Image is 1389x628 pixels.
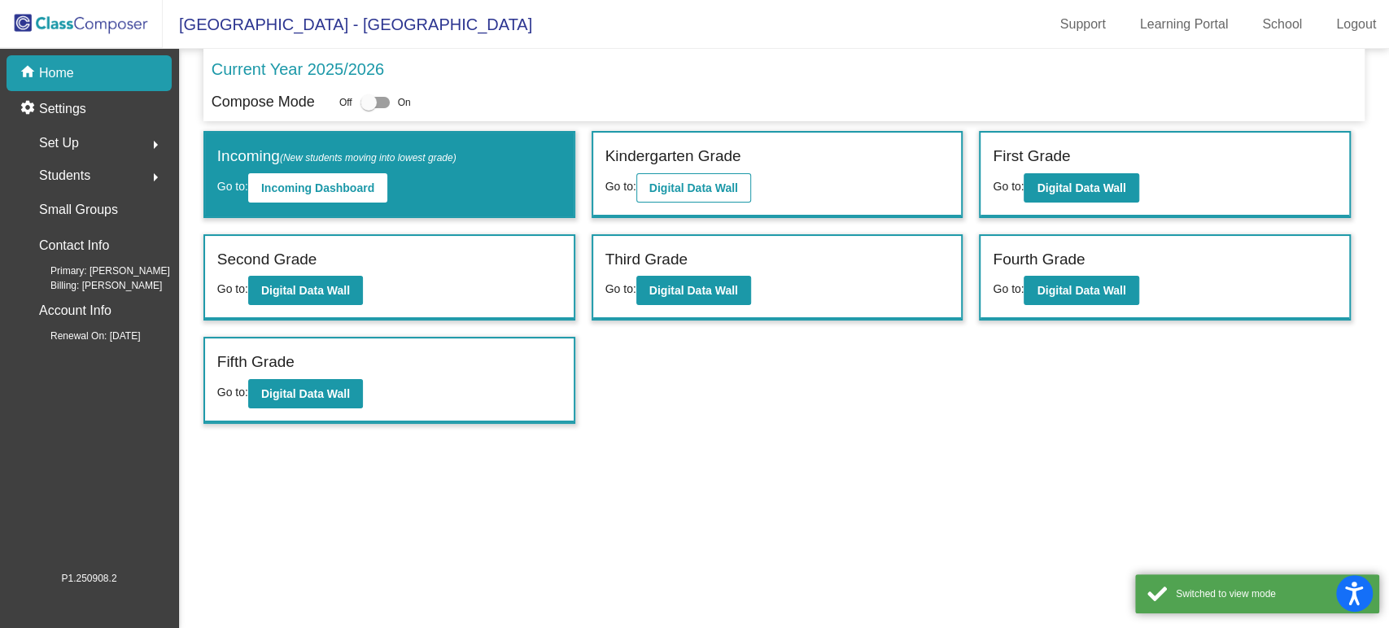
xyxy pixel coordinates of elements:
[212,57,384,81] p: Current Year 2025/2026
[212,91,315,113] p: Compose Mode
[1249,11,1315,37] a: School
[993,282,1024,295] span: Go to:
[1024,276,1138,305] button: Digital Data Wall
[217,282,248,295] span: Go to:
[217,180,248,193] span: Go to:
[39,198,118,221] p: Small Groups
[39,99,86,119] p: Settings
[1037,284,1125,297] b: Digital Data Wall
[39,63,74,83] p: Home
[261,181,374,194] b: Incoming Dashboard
[24,329,140,343] span: Renewal On: [DATE]
[605,145,741,168] label: Kindergarten Grade
[339,95,352,110] span: Off
[248,276,363,305] button: Digital Data Wall
[1127,11,1242,37] a: Learning Portal
[217,386,248,399] span: Go to:
[280,152,456,164] span: (New students moving into lowest grade)
[261,387,350,400] b: Digital Data Wall
[993,145,1070,168] label: First Grade
[248,379,363,408] button: Digital Data Wall
[24,264,170,278] span: Primary: [PERSON_NAME]
[1323,11,1389,37] a: Logout
[993,248,1085,272] label: Fourth Grade
[146,168,165,187] mat-icon: arrow_right
[605,282,636,295] span: Go to:
[1024,173,1138,203] button: Digital Data Wall
[605,248,688,272] label: Third Grade
[1176,587,1367,601] div: Switched to view mode
[993,180,1024,193] span: Go to:
[39,164,90,187] span: Students
[217,351,295,374] label: Fifth Grade
[248,173,387,203] button: Incoming Dashboard
[146,135,165,155] mat-icon: arrow_right
[39,299,111,322] p: Account Info
[605,180,636,193] span: Go to:
[649,284,738,297] b: Digital Data Wall
[261,284,350,297] b: Digital Data Wall
[217,145,456,168] label: Incoming
[636,276,751,305] button: Digital Data Wall
[39,132,79,155] span: Set Up
[20,63,39,83] mat-icon: home
[24,278,162,293] span: Billing: [PERSON_NAME]
[649,181,738,194] b: Digital Data Wall
[636,173,751,203] button: Digital Data Wall
[39,234,109,257] p: Contact Info
[1047,11,1119,37] a: Support
[163,11,532,37] span: [GEOGRAPHIC_DATA] - [GEOGRAPHIC_DATA]
[217,248,317,272] label: Second Grade
[398,95,411,110] span: On
[1037,181,1125,194] b: Digital Data Wall
[20,99,39,119] mat-icon: settings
